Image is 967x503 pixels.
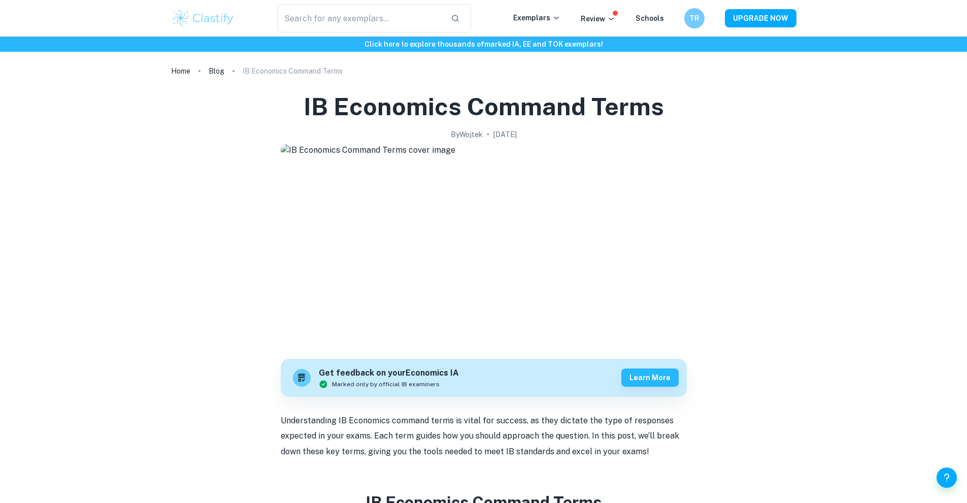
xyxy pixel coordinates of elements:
[688,13,700,24] h6: TR
[332,380,440,389] span: Marked only by official IB examiners
[319,367,459,380] h6: Get feedback on your Economics IA
[171,8,236,28] img: Clastify logo
[937,467,957,488] button: Help and Feedback
[725,9,796,27] button: UPGRADE NOW
[171,64,190,78] a: Home
[621,368,679,387] button: Learn more
[277,4,443,32] input: Search for any exemplars...
[581,13,615,24] p: Review
[243,65,343,77] p: IB Economics Command Terms
[636,14,664,22] a: Schools
[281,359,687,397] a: Get feedback on yourEconomics IAMarked only by official IB examinersLearn more
[684,8,705,28] button: TR
[513,12,560,23] p: Exemplars
[209,64,224,78] a: Blog
[281,413,687,459] p: Understanding IB Economics command terms is vital for success, as they dictate the type of respon...
[2,39,965,50] h6: Click here to explore thousands of marked IA, EE and TOK exemplars !
[304,90,664,123] h1: IB Economics Command Terms
[281,144,687,347] img: IB Economics Command Terms cover image
[493,129,517,140] h2: [DATE]
[487,129,489,140] p: •
[451,129,483,140] h2: By Wojtek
